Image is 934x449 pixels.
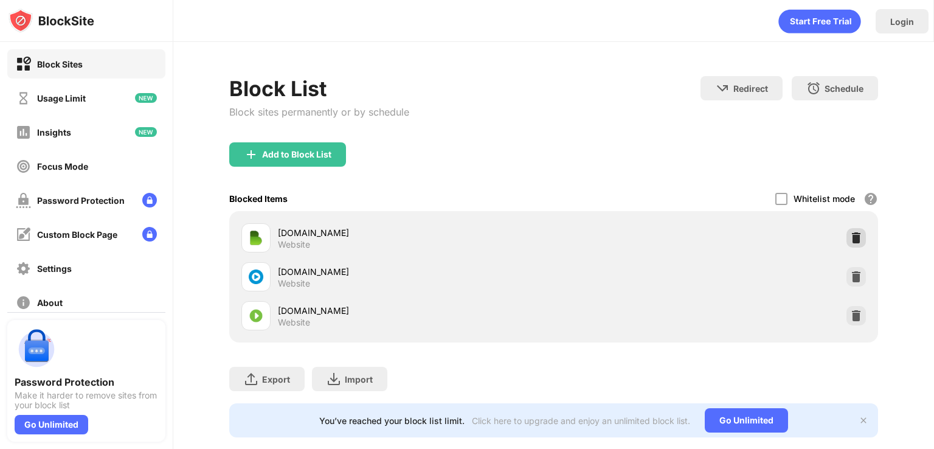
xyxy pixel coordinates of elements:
[249,231,263,245] img: favicons
[262,150,331,159] div: Add to Block List
[733,83,768,94] div: Redirect
[15,376,158,388] div: Password Protection
[472,416,690,426] div: Click here to upgrade and enjoy an unlimited block list.
[135,127,157,137] img: new-icon.svg
[142,227,157,242] img: lock-menu.svg
[135,93,157,103] img: new-icon.svg
[37,263,72,274] div: Settings
[229,193,288,204] div: Blocked Items
[37,127,71,137] div: Insights
[345,374,373,385] div: Import
[142,193,157,207] img: lock-menu.svg
[15,327,58,371] img: push-password-protection.svg
[229,106,409,118] div: Block sites permanently or by schedule
[278,304,553,317] div: [DOMAIN_NAME]
[37,161,88,172] div: Focus Mode
[890,16,914,27] div: Login
[37,229,117,240] div: Custom Block Page
[16,261,31,276] img: settings-off.svg
[278,265,553,278] div: [DOMAIN_NAME]
[278,278,310,289] div: Website
[37,195,125,206] div: Password Protection
[16,91,31,106] img: time-usage-off.svg
[229,76,409,101] div: Block List
[16,125,31,140] img: insights-off.svg
[249,308,263,323] img: favicons
[15,391,158,410] div: Make it harder to remove sites from your block list
[278,317,310,328] div: Website
[278,226,553,239] div: [DOMAIN_NAME]
[778,9,861,33] div: animation
[262,374,290,385] div: Export
[794,193,855,204] div: Whitelist mode
[37,298,63,308] div: About
[37,93,86,103] div: Usage Limit
[16,193,31,208] img: password-protection-off.svg
[16,295,31,310] img: about-off.svg
[319,416,465,426] div: You’ve reached your block list limit.
[16,57,31,72] img: block-on.svg
[9,9,94,33] img: logo-blocksite.svg
[859,416,868,425] img: x-button.svg
[705,408,788,433] div: Go Unlimited
[16,227,31,242] img: customize-block-page-off.svg
[16,159,31,174] img: focus-off.svg
[249,270,263,284] img: favicons
[825,83,863,94] div: Schedule
[15,415,88,434] div: Go Unlimited
[278,239,310,250] div: Website
[37,59,83,69] div: Block Sites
